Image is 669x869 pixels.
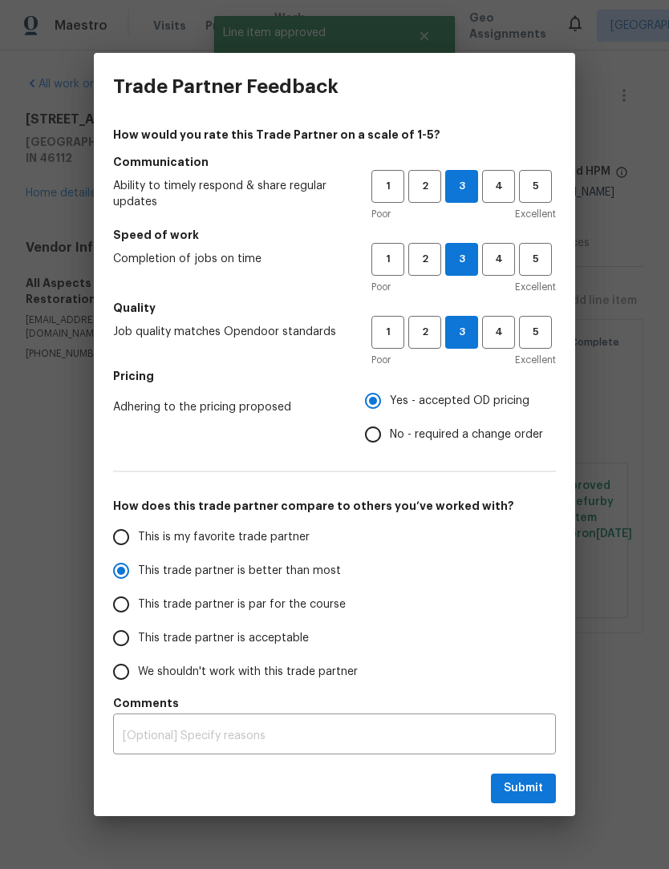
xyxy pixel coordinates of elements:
[515,352,556,368] span: Excellent
[138,563,341,580] span: This trade partner is better than most
[519,316,552,349] button: 5
[113,178,346,210] span: Ability to timely respond & share regular updates
[482,316,515,349] button: 4
[519,170,552,203] button: 5
[408,316,441,349] button: 2
[410,323,440,342] span: 2
[504,778,543,798] span: Submit
[515,279,556,295] span: Excellent
[113,498,556,514] h5: How does this trade partner compare to others you’ve worked with?
[446,323,477,342] span: 3
[373,250,403,269] span: 1
[113,251,346,267] span: Completion of jobs on time
[371,279,391,295] span: Poor
[408,170,441,203] button: 2
[515,206,556,222] span: Excellent
[390,426,543,443] span: No - required a change order
[371,352,391,368] span: Poor
[138,596,346,613] span: This trade partner is par for the course
[484,177,513,196] span: 4
[113,75,339,98] h3: Trade Partner Feedback
[113,300,556,316] h5: Quality
[445,170,478,203] button: 3
[482,170,515,203] button: 4
[446,250,477,269] span: 3
[371,243,404,276] button: 1
[113,368,556,384] h5: Pricing
[521,177,550,196] span: 5
[113,227,556,243] h5: Speed of work
[371,206,391,222] span: Poor
[138,529,310,546] span: This is my favorite trade partner
[113,324,346,340] span: Job quality matches Opendoor standards
[446,177,477,196] span: 3
[410,250,440,269] span: 2
[113,520,556,689] div: How does this trade partner compare to others you’ve worked with?
[521,323,550,342] span: 5
[138,664,358,681] span: We shouldn't work with this trade partner
[373,177,403,196] span: 1
[373,323,403,342] span: 1
[491,774,556,803] button: Submit
[445,243,478,276] button: 3
[410,177,440,196] span: 2
[113,695,556,711] h5: Comments
[371,316,404,349] button: 1
[113,399,339,415] span: Adhering to the pricing proposed
[371,170,404,203] button: 1
[408,243,441,276] button: 2
[482,243,515,276] button: 4
[521,250,550,269] span: 5
[113,154,556,170] h5: Communication
[445,316,478,349] button: 3
[484,250,513,269] span: 4
[138,630,309,647] span: This trade partner is acceptable
[365,384,556,451] div: Pricing
[113,127,556,143] h4: How would you rate this Trade Partner on a scale of 1-5?
[390,393,529,410] span: Yes - accepted OD pricing
[519,243,552,276] button: 5
[484,323,513,342] span: 4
